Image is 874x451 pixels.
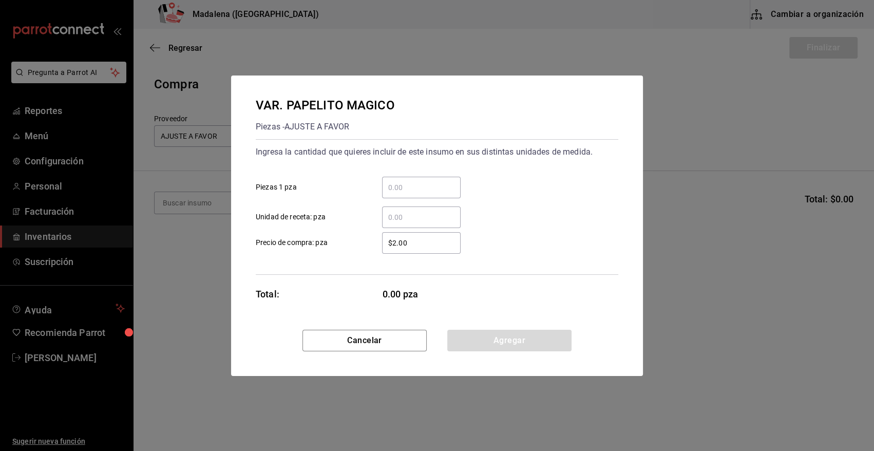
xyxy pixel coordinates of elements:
input: Precio de compra: pza [382,237,461,249]
div: Total: [256,287,279,301]
div: Ingresa la cantidad que quieres incluir de este insumo en sus distintas unidades de medida. [256,144,618,160]
span: 0.00 pza [383,287,461,301]
input: Piezas 1 pza [382,181,461,194]
input: Unidad de receta: pza [382,211,461,223]
div: VAR. PAPELITO MAGICO [256,96,395,115]
div: Piezas - AJUSTE A FAVOR [256,119,395,135]
span: Unidad de receta: pza [256,212,326,222]
span: Precio de compra: pza [256,237,328,248]
span: Piezas 1 pza [256,182,297,193]
button: Cancelar [302,330,427,351]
